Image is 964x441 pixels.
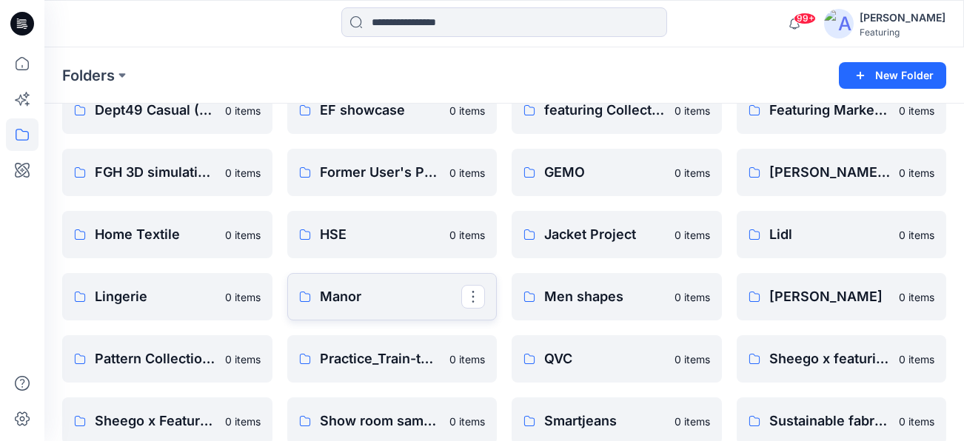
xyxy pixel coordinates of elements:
a: Pattern Collection Venus0 items [62,335,272,383]
a: Practice_Train-the-Trainer0 items [287,335,498,383]
a: [PERSON_NAME] Finnland0 items [737,149,947,196]
p: Former User's Personal Zone [320,162,441,183]
a: Lidl0 items [737,211,947,258]
p: Home Textile [95,224,216,245]
img: avatar [824,9,854,38]
a: GEMO0 items [512,149,722,196]
p: HSE [320,224,441,245]
p: Lingerie [95,286,216,307]
p: Featuring Marketing [769,100,891,121]
a: Men shapes0 items [512,273,722,320]
a: FGH 3D simulations0 items [62,149,272,196]
p: 0 items [899,103,934,118]
p: 0 items [449,227,485,243]
p: 0 items [899,289,934,305]
p: Men shapes [544,286,666,307]
a: Manor [287,273,498,320]
span: 99+ [794,13,816,24]
p: 0 items [899,351,934,367]
p: 0 items [225,289,261,305]
p: 0 items [675,165,710,181]
p: 0 items [449,165,485,181]
a: featuring Collection0 items [512,87,722,134]
p: 0 items [449,414,485,429]
a: Lingerie0 items [62,273,272,320]
p: Dept49 Casual (Lascana) [95,100,216,121]
div: Featuring [860,27,945,38]
p: FGH 3D simulations [95,162,216,183]
p: 0 items [225,103,261,118]
a: Former User's Personal Zone0 items [287,149,498,196]
p: 0 items [899,414,934,429]
div: [PERSON_NAME] [860,9,945,27]
p: featuring Collection [544,100,666,121]
p: Practice_Train-the-Trainer [320,349,441,369]
a: Sheego x featuring0 items [737,335,947,383]
p: Jacket Project [544,224,666,245]
p: 0 items [225,165,261,181]
a: Featuring Marketing0 items [737,87,947,134]
p: 0 items [225,414,261,429]
p: 0 items [675,351,710,367]
a: [PERSON_NAME]0 items [737,273,947,320]
button: New Folder [839,62,946,89]
p: Sustainable fabric 3D styles [769,411,891,431]
p: 0 items [899,165,934,181]
p: 0 items [225,227,261,243]
a: HSE0 items [287,211,498,258]
p: 0 items [675,227,710,243]
a: Jacket Project0 items [512,211,722,258]
p: 0 items [899,227,934,243]
p: QVC [544,349,666,369]
a: Home Textile0 items [62,211,272,258]
p: Sheego x Featuring (Collaboration) [95,411,216,431]
p: [PERSON_NAME] [769,286,891,307]
p: Show room samples [320,411,441,431]
p: 0 items [675,414,710,429]
p: Lidl [769,224,891,245]
p: [PERSON_NAME] Finnland [769,162,891,183]
p: GEMO [544,162,666,183]
p: 0 items [449,103,485,118]
p: Manor [320,286,462,307]
p: Sheego x featuring [769,349,891,369]
p: Smartjeans [544,411,666,431]
a: Folders [62,65,115,86]
a: Dept49 Casual (Lascana)0 items [62,87,272,134]
p: EF showcase [320,100,441,121]
p: 0 items [675,103,710,118]
a: EF showcase0 items [287,87,498,134]
p: Pattern Collection Venus [95,349,216,369]
p: 0 items [225,351,261,367]
a: QVC0 items [512,335,722,383]
p: 0 items [675,289,710,305]
p: 0 items [449,351,485,367]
